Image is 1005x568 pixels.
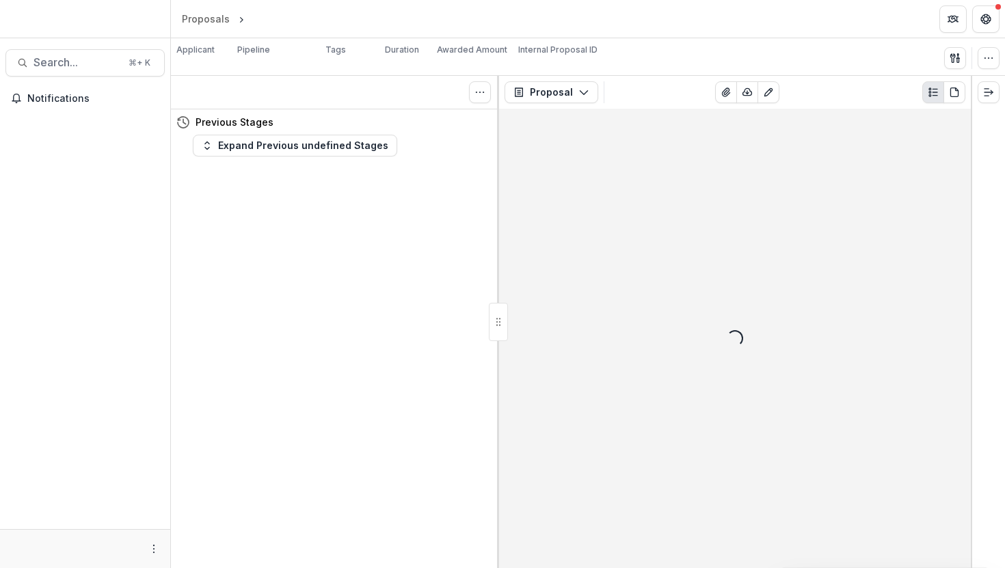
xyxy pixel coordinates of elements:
[518,44,598,56] p: Internal Proposal ID
[182,12,230,26] div: Proposals
[758,81,779,103] button: Edit as form
[176,44,215,56] p: Applicant
[715,81,737,103] button: View Attached Files
[943,81,965,103] button: PDF view
[437,44,507,56] p: Awarded Amount
[193,135,397,157] button: Expand Previous undefined Stages
[325,44,346,56] p: Tags
[176,9,306,29] nav: breadcrumb
[972,5,1000,33] button: Get Help
[196,115,273,129] h4: Previous Stages
[385,44,419,56] p: Duration
[237,44,270,56] p: Pipeline
[922,81,944,103] button: Plaintext view
[939,5,967,33] button: Partners
[126,55,153,70] div: ⌘ + K
[5,87,165,109] button: Notifications
[27,93,159,105] span: Notifications
[978,81,1000,103] button: Expand right
[176,9,235,29] a: Proposals
[5,49,165,77] button: Search...
[33,56,120,69] span: Search...
[146,541,162,557] button: More
[505,81,598,103] button: Proposal
[469,81,491,103] button: Toggle View Cancelled Tasks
